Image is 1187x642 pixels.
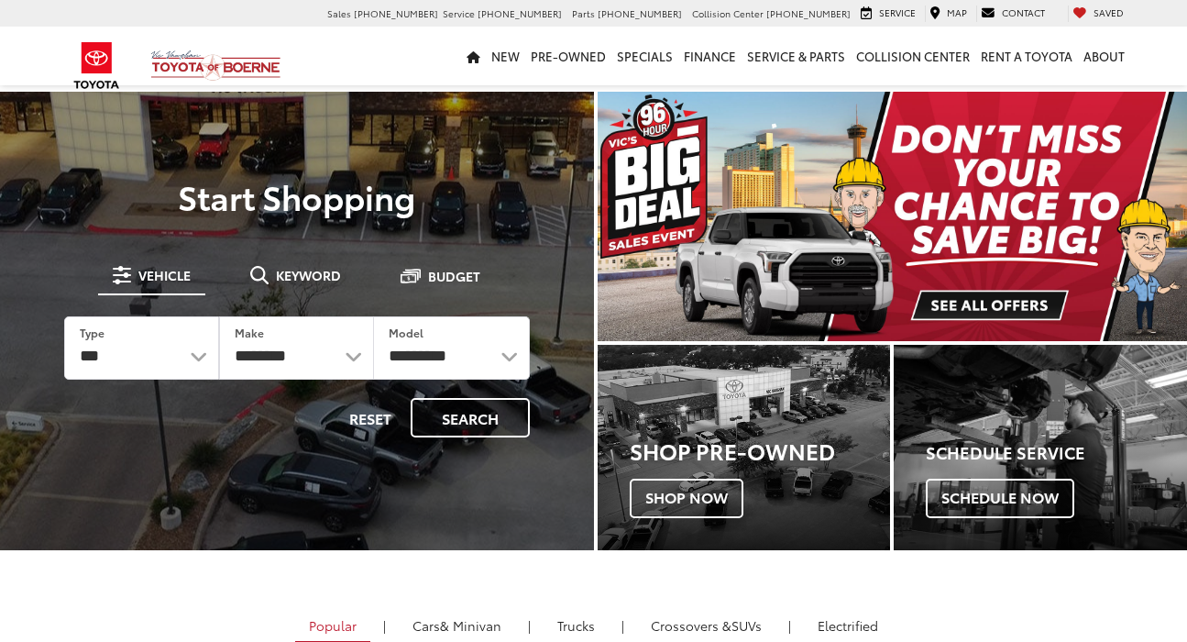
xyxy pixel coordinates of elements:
[784,616,796,635] li: |
[617,616,629,635] li: |
[926,444,1187,462] h4: Schedule Service
[461,27,486,85] a: Home
[525,27,611,85] a: Pre-Owned
[428,270,480,282] span: Budget
[440,616,501,635] span: & Minivan
[150,50,281,82] img: Vic Vaughan Toyota of Boerne
[925,6,972,22] a: Map
[399,610,515,641] a: Cars
[975,27,1078,85] a: Rent a Toyota
[1078,27,1130,85] a: About
[598,345,891,550] a: Shop Pre-Owned Shop Now
[354,6,438,20] span: [PHONE_NUMBER]
[611,27,678,85] a: Specials
[804,610,892,641] a: Electrified
[947,6,967,19] span: Map
[894,345,1187,550] div: Toyota
[389,325,423,340] label: Model
[276,269,341,282] span: Keyword
[856,6,920,22] a: Service
[766,6,851,20] span: [PHONE_NUMBER]
[235,325,264,340] label: Make
[80,325,104,340] label: Type
[523,616,535,635] li: |
[62,36,131,95] img: Toyota
[976,6,1050,22] a: Contact
[692,6,764,20] span: Collision Center
[894,345,1187,550] a: Schedule Service Schedule Now
[486,27,525,85] a: New
[598,345,891,550] div: Toyota
[637,610,775,641] a: SUVs
[544,610,609,641] a: Trucks
[926,479,1074,517] span: Schedule Now
[598,6,682,20] span: [PHONE_NUMBER]
[851,27,975,85] a: Collision Center
[651,616,731,635] span: Crossovers &
[742,27,851,85] a: Service & Parts: Opens in a new tab
[630,479,743,517] span: Shop Now
[572,6,595,20] span: Parts
[478,6,562,20] span: [PHONE_NUMBER]
[379,616,390,635] li: |
[327,6,351,20] span: Sales
[443,6,475,20] span: Service
[630,438,891,462] h3: Shop Pre-Owned
[1068,6,1128,22] a: My Saved Vehicles
[38,178,555,215] p: Start Shopping
[1094,6,1124,19] span: Saved
[879,6,916,19] span: Service
[411,398,530,437] button: Search
[334,398,407,437] button: Reset
[1002,6,1045,19] span: Contact
[678,27,742,85] a: Finance
[138,269,191,282] span: Vehicle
